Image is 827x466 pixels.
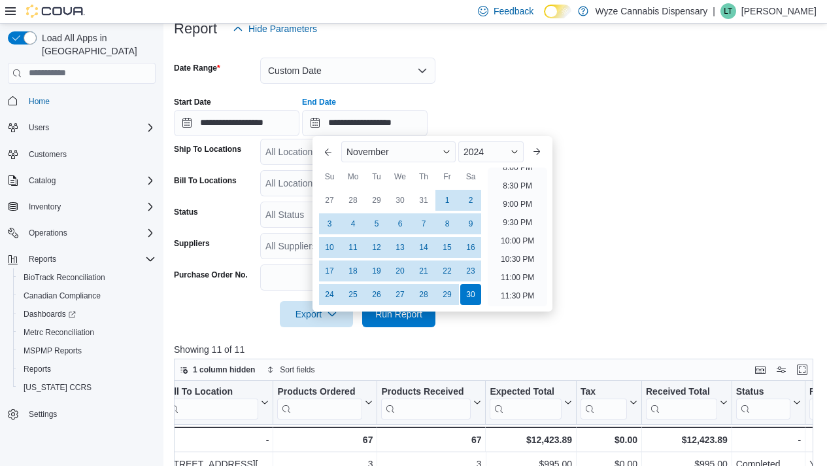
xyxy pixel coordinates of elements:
button: Metrc Reconciliation [13,323,161,342]
div: day-9 [460,213,481,234]
span: LT [724,3,732,19]
span: Home [24,93,156,109]
div: day-28 [413,284,434,305]
span: Dashboards [24,309,76,319]
button: Display options [773,362,789,378]
div: Received Total [646,385,717,419]
li: 10:30 PM [496,251,539,267]
label: Status [174,207,198,217]
div: Lucas Todd [720,3,736,19]
div: Sa [460,166,481,187]
a: BioTrack Reconciliation [18,270,110,285]
div: day-3 [319,213,340,234]
li: 11:00 PM [496,270,539,285]
button: MSPMP Reports [13,342,161,360]
button: Tax [581,385,637,419]
span: November [346,147,389,157]
div: Bill To Location [165,385,258,398]
li: 8:30 PM [498,178,537,194]
div: day-21 [413,260,434,281]
div: day-17 [319,260,340,281]
div: day-6 [390,213,411,234]
button: Run Report [362,301,435,327]
button: Inventory [24,199,66,215]
button: Canadian Compliance [13,287,161,305]
div: - [165,432,269,448]
button: Status [736,385,801,419]
a: MSPMP Reports [18,343,87,359]
p: Wyze Cannabis Dispensary [595,3,707,19]
div: Expected Total [490,385,562,419]
span: Run Report [375,308,422,321]
button: Expected Total [490,385,572,419]
div: day-23 [460,260,481,281]
div: Bill To Location [165,385,258,419]
p: Showing 11 of 11 [174,343,820,356]
span: Home [29,96,50,107]
label: Date Range [174,63,220,73]
button: Users [24,120,54,135]
span: Users [24,120,156,135]
a: Dashboards [18,306,81,322]
li: 10:00 PM [496,233,539,249]
button: Catalog [3,171,161,190]
p: [PERSON_NAME] [741,3,817,19]
button: Products Received [381,385,481,419]
button: Reports [24,251,61,267]
div: Th [413,166,434,187]
button: Received Total [646,385,728,419]
a: Dashboards [13,305,161,323]
ul: Time [488,168,547,306]
a: Customers [24,147,72,162]
input: Dark Mode [544,5,571,18]
button: Products Ordered [277,385,373,419]
span: BioTrack Reconciliation [24,272,105,283]
span: Dashboards [18,306,156,322]
span: Customers [29,149,67,160]
div: $12,423.89 [646,432,728,448]
span: Users [29,122,49,133]
span: Customers [24,146,156,162]
button: Keyboard shortcuts [752,362,768,378]
div: day-7 [413,213,434,234]
div: 67 [277,432,373,448]
span: Canadian Compliance [24,291,101,301]
a: Settings [24,406,62,422]
div: day-31 [413,190,434,211]
li: 9:30 PM [498,215,537,230]
span: MSPMP Reports [24,346,82,356]
label: End Date [302,97,336,107]
div: day-26 [366,284,387,305]
button: Settings [3,404,161,423]
button: Customers [3,145,161,164]
button: Home [3,92,161,111]
button: Custom Date [260,58,435,84]
div: Tax [581,385,627,398]
button: Export [280,301,353,327]
div: We [390,166,411,187]
span: Hide Parameters [248,22,317,35]
div: day-22 [437,260,458,281]
div: day-12 [366,237,387,258]
div: Su [319,166,340,187]
div: day-20 [390,260,411,281]
div: day-27 [319,190,340,211]
div: day-11 [343,237,363,258]
nav: Complex example [8,86,156,458]
div: Button. Open the year selector. 2024 is currently selected. [458,141,524,162]
button: Bill To Location [165,385,269,419]
div: day-27 [390,284,411,305]
span: Operations [29,228,67,238]
div: Products Ordered [277,385,362,419]
div: $0.00 [581,432,637,448]
span: Reports [18,361,156,377]
div: Expected Total [490,385,562,398]
div: day-5 [366,213,387,234]
a: Canadian Compliance [18,288,106,304]
div: Received Total [646,385,717,398]
span: Settings [29,409,57,420]
div: 67 [381,432,481,448]
h3: Report [174,21,217,37]
span: [US_STATE] CCRS [24,382,92,393]
div: Products Ordered [277,385,362,398]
